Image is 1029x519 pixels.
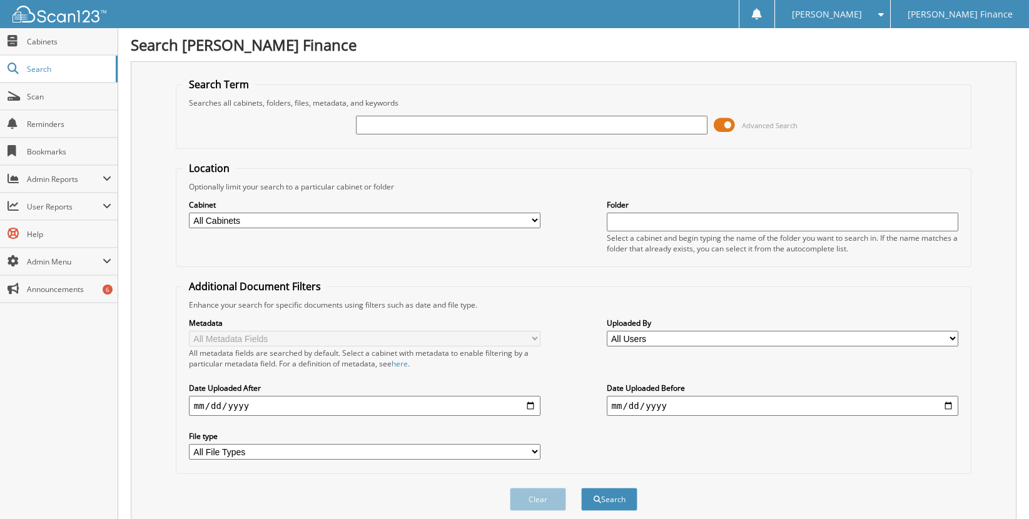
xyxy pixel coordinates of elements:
span: Search [27,64,109,74]
span: User Reports [27,201,103,212]
span: [PERSON_NAME] Finance [908,11,1013,18]
div: Optionally limit your search to a particular cabinet or folder [183,181,965,192]
label: Date Uploaded Before [607,383,959,393]
label: File type [189,431,541,441]
label: Uploaded By [607,318,959,328]
span: Scan [27,91,111,102]
input: end [607,396,959,416]
span: Reminders [27,119,111,129]
img: scan123-logo-white.svg [13,6,106,23]
input: start [189,396,541,416]
span: Admin Reports [27,174,103,184]
span: Bookmarks [27,146,111,157]
legend: Additional Document Filters [183,280,327,293]
span: Cabinets [27,36,111,47]
label: Folder [607,199,959,210]
span: Advanced Search [742,121,798,130]
label: Date Uploaded After [189,383,541,393]
span: [PERSON_NAME] [792,11,862,18]
label: Cabinet [189,199,541,210]
span: Announcements [27,284,111,295]
div: Enhance your search for specific documents using filters such as date and file type. [183,300,965,310]
div: 6 [103,285,113,295]
a: here [392,358,408,369]
div: All metadata fields are searched by default. Select a cabinet with metadata to enable filtering b... [189,348,541,369]
span: Help [27,229,111,239]
div: Select a cabinet and begin typing the name of the folder you want to search in. If the name match... [607,233,959,254]
span: Admin Menu [27,256,103,267]
h1: Search [PERSON_NAME] Finance [131,34,1016,55]
div: Searches all cabinets, folders, files, metadata, and keywords [183,98,965,108]
button: Clear [510,488,566,511]
legend: Location [183,161,236,175]
label: Metadata [189,318,541,328]
button: Search [581,488,637,511]
legend: Search Term [183,78,255,91]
